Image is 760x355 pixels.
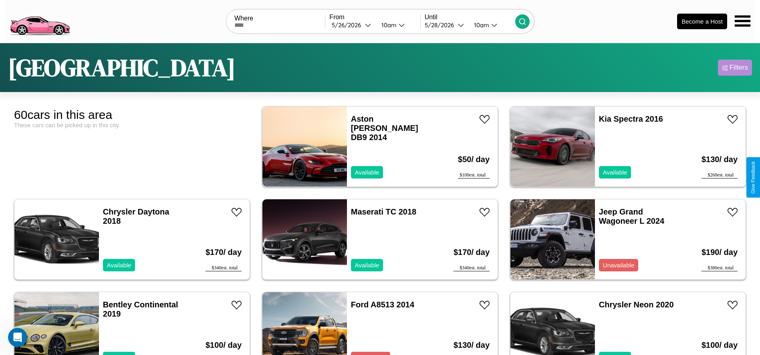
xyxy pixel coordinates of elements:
label: From [329,14,420,21]
a: Jeep Grand Wagoneer L 2024 [599,207,664,225]
p: Available [603,167,627,178]
a: Aston [PERSON_NAME] DB9 2014 [351,114,418,142]
a: Kia Spectra 2016 [599,114,663,123]
a: Bentley Continental 2019 [103,300,178,318]
img: logo [6,4,73,37]
h3: $ 190 / day [702,240,738,265]
p: Available [107,260,131,271]
a: Ford A8513 2014 [351,300,414,309]
label: Until [425,14,515,21]
div: $ 340 est. total [206,265,242,271]
div: Filters [730,64,748,72]
p: Available [355,260,379,271]
div: 5 / 28 / 2026 [425,21,458,29]
p: Unavailable [603,260,634,271]
button: Become a Host [677,14,727,29]
div: These cars can be picked up in this city. [14,122,250,128]
button: 10am [375,21,420,29]
div: $ 260 est. total [702,172,738,179]
h3: $ 130 / day [702,147,738,172]
a: Chrysler Daytona 2018 [103,207,169,225]
div: 60 cars in this area [14,108,250,122]
button: 5/26/2026 [329,21,375,29]
div: 5 / 26 / 2026 [332,21,365,29]
iframe: Intercom live chat [8,328,27,347]
div: 10am [470,21,491,29]
h3: $ 50 / day [458,147,490,172]
label: Where [234,15,325,22]
p: Available [355,167,379,178]
a: Chrysler Neon 2020 [599,300,674,309]
div: $ 100 est. total [458,172,490,179]
div: $ 340 est. total [454,265,490,271]
button: Filters [718,60,752,76]
a: Maserati TC 2018 [351,207,416,216]
h3: $ 170 / day [206,240,242,265]
div: Give Feedback [750,161,756,194]
h1: [GEOGRAPHIC_DATA] [8,51,236,84]
h3: $ 170 / day [454,240,490,265]
button: 10am [468,21,515,29]
div: $ 380 est. total [702,265,738,271]
div: 10am [377,21,399,29]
